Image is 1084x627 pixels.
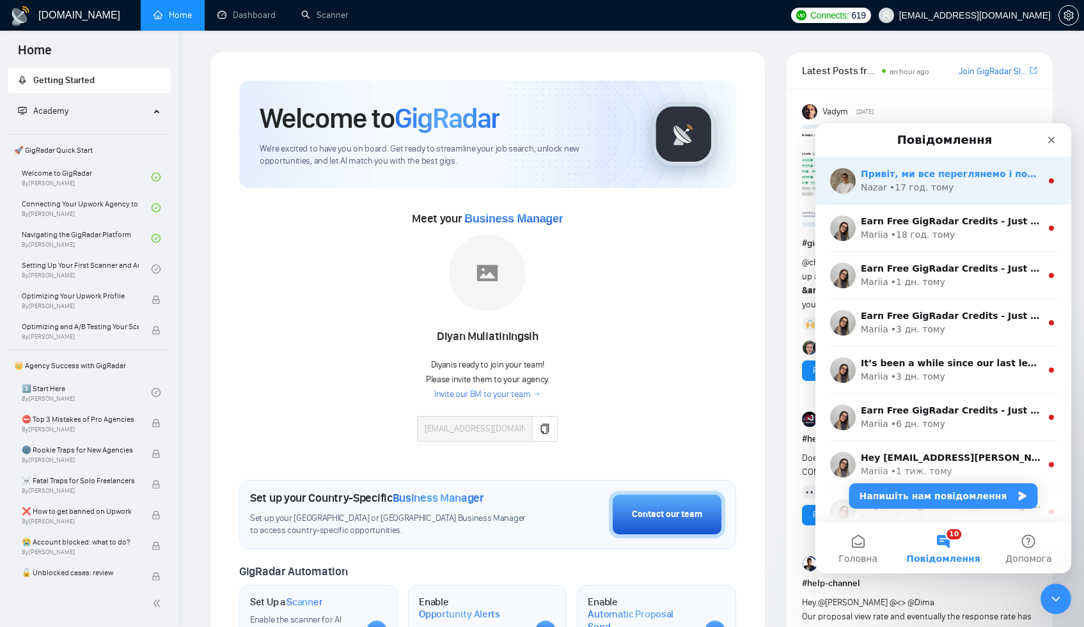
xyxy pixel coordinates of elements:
div: • 3 дн. тому [75,199,130,213]
span: Academy [33,105,68,116]
span: rocket [18,75,27,84]
button: Contact our team [609,491,725,538]
span: [DATE] [856,106,874,118]
div: Mariia [45,152,73,166]
img: logo [10,6,31,26]
span: By [PERSON_NAME] [22,426,139,433]
div: Contact our team [632,507,702,522]
img: Block Band Marketing [802,412,817,427]
span: Latest Posts from the GigRadar Community [802,63,879,79]
span: an hour ago [890,67,929,76]
div: • 18 год. тому [75,105,140,118]
span: Getting Started [33,75,95,86]
span: fund-projection-screen [18,106,27,115]
a: Invite our BM to your team → [434,389,541,401]
span: 😭 Account blocked: what to do? [22,536,139,548]
a: 1️⃣ Start HereBy[PERSON_NAME] [22,378,152,406]
span: Please invite them to your agency. [426,374,549,385]
a: export [1030,65,1037,77]
span: Diyan is ready to join your team! [431,359,544,370]
img: 👀 [806,488,815,497]
div: • 17 год. тому [74,58,139,71]
a: Connecting Your Upwork Agency to GigRadarBy[PERSON_NAME] [22,194,152,222]
span: Optimizing Your Upwork Profile [22,290,139,302]
button: Повідомлення [85,399,170,450]
div: • 1 тиж. тому [75,341,137,355]
span: lock [152,511,161,520]
a: Navigating the GigRadar PlatformBy[PERSON_NAME] [22,224,152,252]
span: lock [152,449,161,458]
span: Привіт, ми все переглянемо і повернемось до Вас з відповіддю вже завтра. Дякуємо за розуміння! [45,45,562,56]
span: We're excited to have you on board. Get ready to streamline your job search, unlock new opportuni... [260,143,631,167]
a: searchScanner [301,10,349,20]
span: 🌚 Rookie Traps for New Agencies [22,444,139,456]
a: Welcome to GigRadarBy[PERSON_NAME] [22,163,152,191]
span: Допомога [190,431,236,440]
span: By [PERSON_NAME] [22,487,139,495]
span: Scanner [287,596,322,608]
button: copy [532,416,558,442]
img: Alex B [803,341,817,355]
span: export [1030,65,1037,75]
span: lock [152,419,161,428]
li: Getting Started [8,68,171,93]
span: ❌ How to get banned on Upwork [22,505,139,518]
a: Setting Up Your First Scanner and Auto-BidderBy[PERSON_NAME] [22,255,152,283]
span: Business Manager [464,212,563,225]
span: Home [8,41,62,68]
iframe: To enrich screen reader interactions, please activate Accessibility in Grammarly extension settings [1041,584,1071,614]
span: Does anybody know about the LIFTED UPWORK NEW COMPANY? [802,453,1002,477]
span: Hey Upwork growth hackers, here's our July round-up and release notes for GigRadar • is your prof... [802,257,1036,310]
span: 619 [851,8,865,22]
span: Optimizing and A/B Testing Your Scanner for Better Results [22,320,139,333]
img: F09AC4U7ATU-image.png [802,125,955,227]
span: @channel [802,257,840,268]
div: Mariia [45,294,73,307]
span: GigRadar Automation [239,564,347,578]
h1: # help-channel [802,577,1037,591]
span: 👑 Agency Success with GigRadar [9,353,169,378]
span: By [PERSON_NAME] [22,456,139,464]
span: By [PERSON_NAME] [22,579,139,587]
span: Connects: [810,8,849,22]
span: By [PERSON_NAME] [22,333,139,341]
div: Diyan Muliatiningsih [417,326,558,348]
img: Profile image for Mariia [15,187,40,212]
img: Profile image for Mariia [15,92,40,118]
span: ☠️ Fatal Traps for Solo Freelancers [22,474,139,487]
button: Напишіть нам повідомлення [34,360,223,385]
span: ⛔ Top 3 Mistakes of Pro Agencies [22,413,139,426]
a: Join GigRadar Slack Community [959,65,1027,79]
span: Set up your [GEOGRAPHIC_DATA] or [GEOGRAPHIC_DATA] Business Manager to access country-specific op... [250,513,535,537]
span: double-left [152,597,165,610]
div: • 3 дн. тому [75,247,130,260]
div: Mariia [45,105,73,118]
img: upwork-logo.png [796,10,806,20]
span: check-circle [152,173,161,182]
span: copy [540,424,550,434]
span: Academy [18,105,68,116]
img: Profile image for Mariia [15,329,40,354]
button: Reply [802,505,844,525]
img: Profile image for Mariia [15,139,40,165]
span: Business Manager [393,491,484,505]
h1: Enable [419,596,525,621]
div: • 1 тиж. тому [75,389,137,402]
span: Vadym [822,105,848,119]
h1: Set Up a [250,596,322,608]
span: Головна [23,431,62,440]
div: • 6 дн. тому [75,294,130,307]
span: lock [152,326,161,335]
h1: # help-channel [802,432,1037,446]
h1: Welcome to [260,101,499,135]
a: homeHome [153,10,192,20]
span: setting [1059,10,1078,20]
img: gigradar-logo.png [652,102,716,166]
img: Shalini Punjabi [802,556,817,571]
span: Opportunity Alerts [419,608,500,621]
span: 🚀 GigRadar Quick Start [9,137,169,163]
a: Reply [813,364,833,378]
span: lock [152,480,161,489]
